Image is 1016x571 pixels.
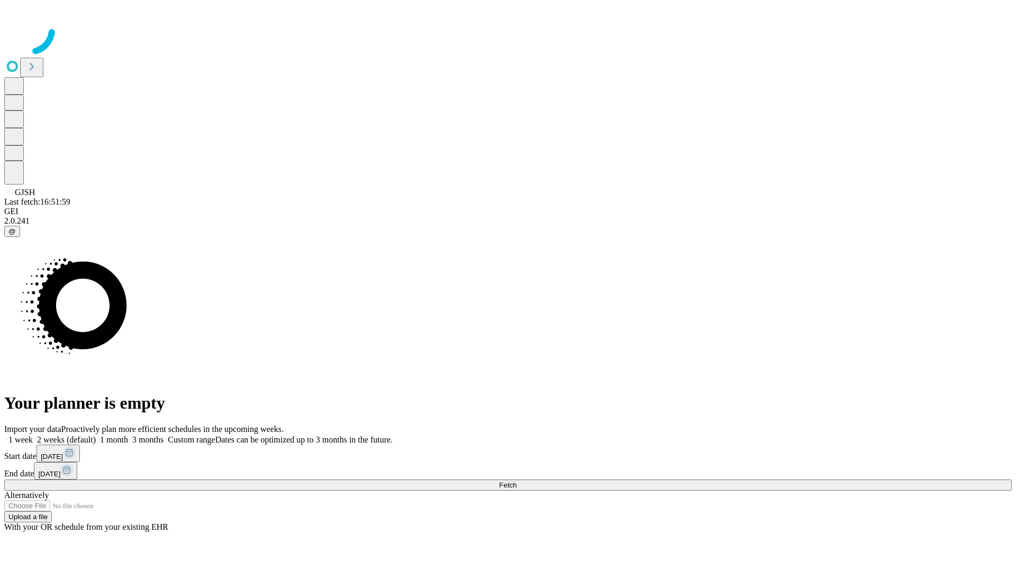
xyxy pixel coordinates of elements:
[34,462,77,480] button: [DATE]
[4,425,61,434] span: Import your data
[4,522,168,531] span: With your OR schedule from your existing EHR
[61,425,284,434] span: Proactively plan more efficient schedules in the upcoming weeks.
[168,435,215,444] span: Custom range
[4,480,1012,491] button: Fetch
[4,226,20,237] button: @
[215,435,393,444] span: Dates can be optimized up to 3 months in the future.
[132,435,164,444] span: 3 months
[4,462,1012,480] div: End date
[499,481,516,489] span: Fetch
[4,511,52,522] button: Upload a file
[4,393,1012,413] h1: Your planner is empty
[41,453,63,461] span: [DATE]
[38,470,60,478] span: [DATE]
[4,197,70,206] span: Last fetch: 16:51:59
[4,216,1012,226] div: 2.0.241
[8,435,33,444] span: 1 week
[4,491,49,500] span: Alternatively
[37,435,96,444] span: 2 weeks (default)
[37,445,80,462] button: [DATE]
[100,435,128,444] span: 1 month
[15,188,35,197] span: GJSH
[4,207,1012,216] div: GEI
[8,227,16,235] span: @
[4,445,1012,462] div: Start date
